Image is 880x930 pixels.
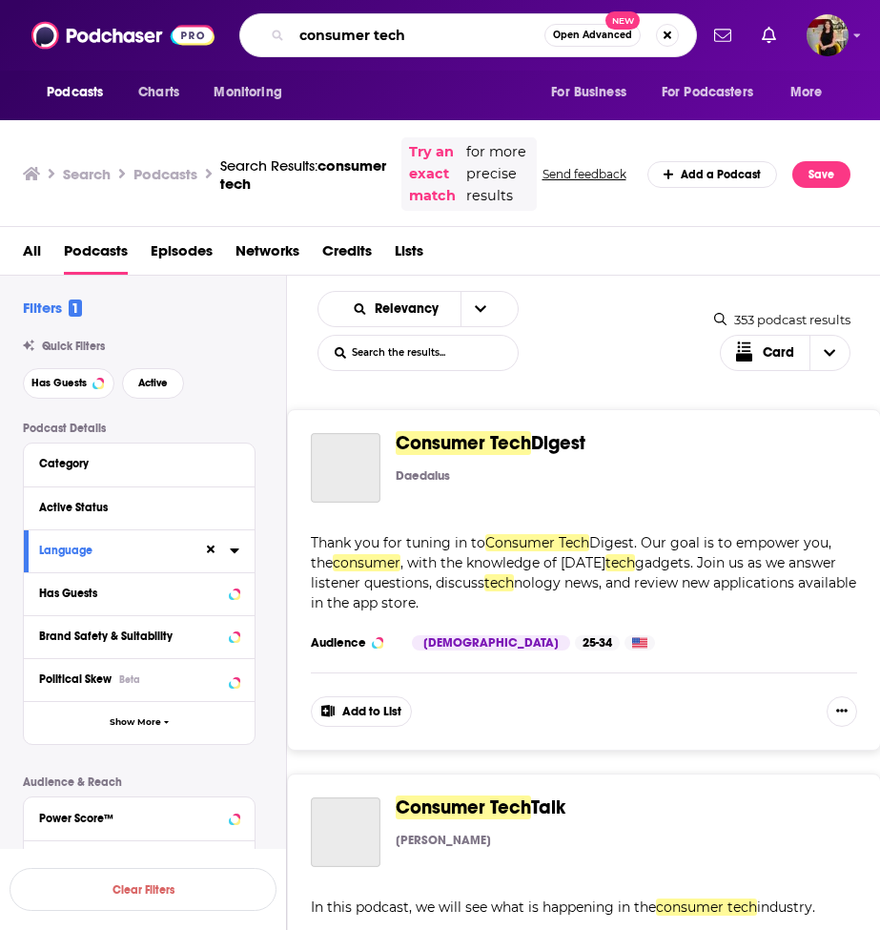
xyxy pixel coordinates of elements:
[551,79,626,106] span: For Business
[39,587,223,600] div: Has Guests
[605,11,640,30] span: New
[553,31,632,40] span: Open Advanced
[311,797,380,867] a: Consumer Tech Talk
[39,451,239,475] button: Category
[311,696,412,727] button: Add to List
[311,635,397,651] h3: Audience
[485,534,589,551] span: Consumer Tech
[396,468,450,484] p: Daedalus
[39,581,239,605] button: Has Guests
[23,422,256,435] p: Podcast Details
[63,165,111,183] h3: Search
[220,156,386,193] div: Search Results:
[531,796,565,819] span: Talk
[777,74,847,111] button: open menu
[23,368,114,399] button: Has Guests
[484,574,514,591] span: tech
[706,19,739,52] a: Show notifications dropdown
[311,554,836,591] span: gadgets. Join us as we answer listener questions, discuss
[39,630,223,643] div: Brand Safety & Suitability
[656,899,757,916] span: consumer tech
[23,299,82,317] h2: Filters
[605,554,635,571] span: tech
[575,635,620,651] div: 25-34
[39,624,239,648] button: Brand Safety & Suitability
[649,74,781,111] button: open menu
[375,302,445,316] span: Relevancy
[544,24,641,47] button: Open AdvancedNew
[200,74,306,111] button: open menu
[790,79,823,106] span: More
[239,13,697,57] div: Search podcasts, credits, & more...
[311,899,656,916] span: In this podcast, we will see what is happening in the
[720,335,851,371] h2: Choose View
[33,74,128,111] button: open menu
[662,79,753,106] span: For Podcasters
[10,868,276,911] button: Clear Filters
[311,534,485,551] span: Thank you for tuning in to
[39,544,191,557] div: Language
[396,796,531,819] span: Consumer Tech
[42,340,105,353] span: Quick Filters
[31,17,215,53] img: Podchaser - Follow, Share and Rate Podcasts
[69,300,82,317] span: 1
[64,235,128,274] a: Podcasts
[220,156,386,193] span: consumer tech
[39,805,239,829] button: Power Score™
[317,291,519,327] h2: Choose List sort
[133,165,197,183] h3: Podcasts
[39,457,227,470] div: Category
[395,235,423,274] a: Lists
[39,501,227,514] div: Active Status
[126,74,191,111] a: Charts
[466,141,529,207] span: for more precise results
[827,696,857,727] button: Show More Button
[460,292,501,326] button: open menu
[122,368,184,399] button: Active
[322,235,372,274] a: Credits
[39,538,203,562] button: Language
[412,635,570,651] div: [DEMOGRAPHIC_DATA]
[110,717,161,728] span: Show More
[531,431,585,455] span: Digest
[807,14,849,56] img: User Profile
[39,672,112,686] span: Political Skew
[151,235,213,274] a: Episodes
[138,378,168,388] span: Active
[24,701,255,744] button: Show More
[220,156,386,193] a: Search Results:consumer tech
[235,235,299,274] a: Networks
[807,14,849,56] button: Show profile menu
[39,812,223,825] div: Power Score™
[23,235,41,274] a: All
[792,161,850,188] button: Save
[537,166,632,182] button: Send feedback
[311,534,831,571] span: Digest. Our goal is to empower you, the
[292,20,544,51] input: Search podcasts, credits, & more...
[333,554,400,571] span: consumer
[647,161,778,188] a: Add a Podcast
[311,574,856,611] span: nology news, and review new applications available in the app store.
[754,19,784,52] a: Show notifications dropdown
[757,899,815,916] span: industry.
[311,433,380,503] a: Consumer Tech Digest
[409,141,462,207] a: Try an exact match
[138,79,179,106] span: Charts
[763,346,794,360] span: Card
[47,79,103,106] span: Podcasts
[714,312,850,327] div: 353 podcast results
[396,833,491,848] p: [PERSON_NAME]
[396,797,565,818] a: Consumer TechTalk
[538,74,650,111] button: open menu
[119,673,140,686] div: Beta
[396,431,531,455] span: Consumer Tech
[214,79,281,106] span: Monitoring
